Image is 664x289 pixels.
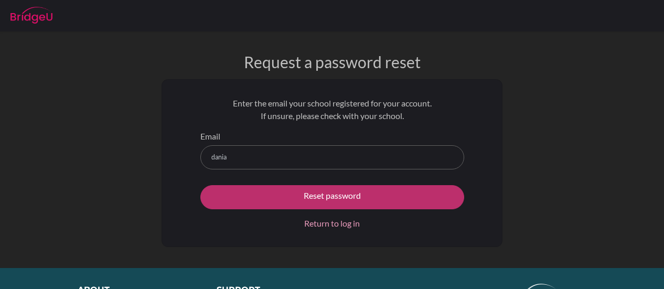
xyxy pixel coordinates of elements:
p: Enter the email your school registered for your account. If unsure, please check with your school. [200,97,464,122]
button: Reset password [200,185,464,209]
img: Bridge-U [10,7,52,24]
label: Email [200,130,220,143]
h1: Request a password reset [244,52,421,71]
a: Return to log in [304,217,360,230]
